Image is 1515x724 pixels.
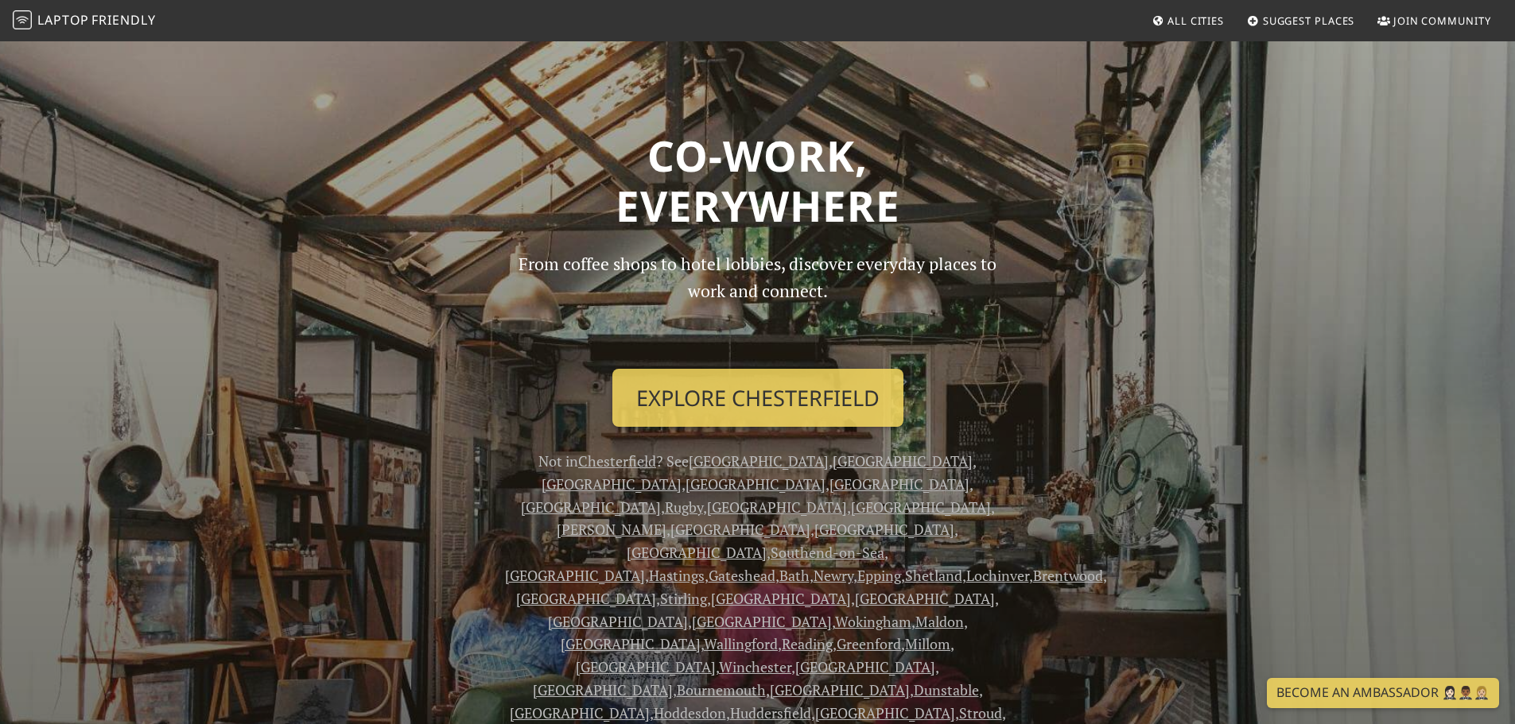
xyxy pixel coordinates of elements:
a: [GEOGRAPHIC_DATA] [542,474,682,494]
a: [GEOGRAPHIC_DATA] [833,451,973,470]
a: Wokingham [835,612,911,631]
a: [GEOGRAPHIC_DATA] [795,657,935,676]
a: [GEOGRAPHIC_DATA] [510,703,650,722]
a: Shetland [905,566,962,585]
span: All Cities [1167,14,1224,28]
a: Huddersfield [730,703,811,722]
a: [PERSON_NAME] [557,520,666,539]
a: [GEOGRAPHIC_DATA] [548,612,688,631]
a: Wallingford [704,634,778,653]
a: Bournemouth [677,680,766,699]
a: [GEOGRAPHIC_DATA] [814,520,954,539]
a: Stroud [959,703,1002,722]
a: Greenford [837,634,901,653]
a: [GEOGRAPHIC_DATA] [851,498,991,517]
a: [GEOGRAPHIC_DATA] [516,589,656,608]
a: Become an Ambassador 🤵🏻‍♀️🤵🏾‍♂️🤵🏼‍♀️ [1267,678,1499,708]
a: Newry [814,566,853,585]
a: [GEOGRAPHIC_DATA] [561,634,701,653]
span: Join Community [1393,14,1491,28]
a: [GEOGRAPHIC_DATA] [627,543,767,562]
a: Hoddesdon [654,703,726,722]
a: Lochinver [966,566,1029,585]
a: All Cities [1145,6,1230,35]
a: Maldon [915,612,964,631]
h1: Co-work, Everywhere [243,130,1273,231]
a: Chesterfield [578,451,656,470]
a: Reading [782,634,833,653]
span: Suggest Places [1263,14,1355,28]
a: [GEOGRAPHIC_DATA] [533,680,673,699]
a: Join Community [1371,6,1498,35]
a: [GEOGRAPHIC_DATA] [707,498,847,517]
img: LaptopFriendly [13,10,32,29]
a: [GEOGRAPHIC_DATA] [770,680,910,699]
a: Suggest Places [1241,6,1362,35]
a: Gateshead [709,566,775,585]
a: [GEOGRAPHIC_DATA] [815,703,955,722]
p: From coffee shops to hotel lobbies, discover everyday places to work and connect. [505,250,1011,356]
span: Laptop [37,11,89,29]
a: Bath [779,566,810,585]
a: [GEOGRAPHIC_DATA] [855,589,995,608]
a: Dunstable [914,680,979,699]
a: [GEOGRAPHIC_DATA] [686,474,825,494]
a: [GEOGRAPHIC_DATA] [829,474,969,494]
a: Southend-on-Sea [771,543,884,562]
a: [GEOGRAPHIC_DATA] [505,566,645,585]
a: Winchester [719,657,791,676]
a: Hastings [649,566,705,585]
a: [GEOGRAPHIC_DATA] [692,612,832,631]
a: Stirling [660,589,707,608]
a: Rugby [665,498,703,517]
a: [GEOGRAPHIC_DATA] [689,451,829,470]
a: [GEOGRAPHIC_DATA] [711,589,851,608]
a: Brentwood [1033,566,1103,585]
a: [GEOGRAPHIC_DATA] [521,498,661,517]
a: Explore Chesterfield [612,369,903,428]
a: [GEOGRAPHIC_DATA] [576,657,716,676]
a: Millom [905,634,950,653]
a: [GEOGRAPHIC_DATA] [670,520,810,539]
a: Epping [857,566,901,585]
span: Friendly [91,11,155,29]
a: LaptopFriendly LaptopFriendly [13,7,156,35]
